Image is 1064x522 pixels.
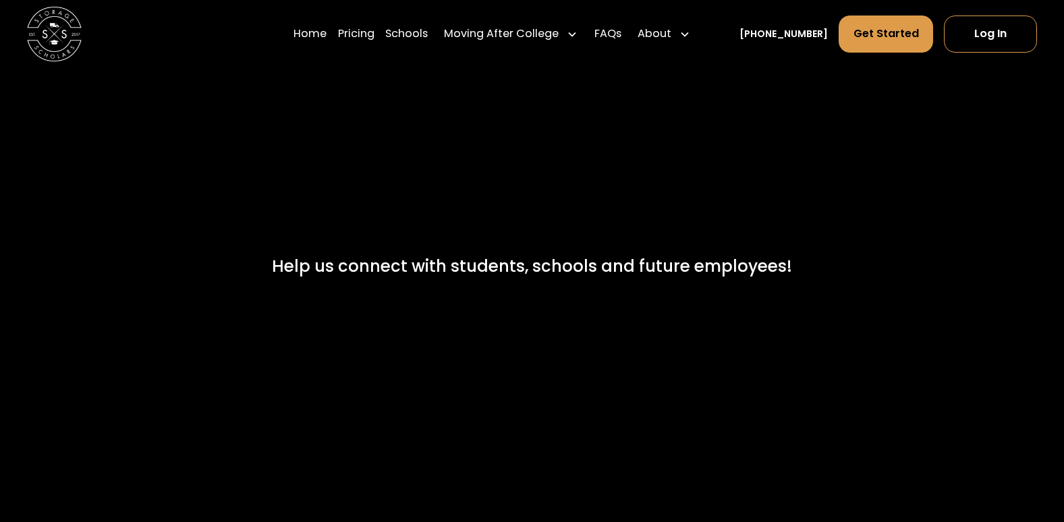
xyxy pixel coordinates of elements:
[594,15,621,53] a: FAQs
[632,15,696,53] div: About
[638,26,671,42] div: About
[839,16,932,53] a: Get Started
[444,26,559,42] div: Moving After College
[739,27,828,41] a: [PHONE_NUMBER]
[272,254,792,279] div: Help us connect with students, schools and future employees!
[27,7,82,61] img: Storage Scholars main logo
[293,15,327,53] a: Home
[439,15,584,53] div: Moving After College
[944,16,1037,53] a: Log In
[385,15,428,53] a: Schools
[338,15,374,53] a: Pricing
